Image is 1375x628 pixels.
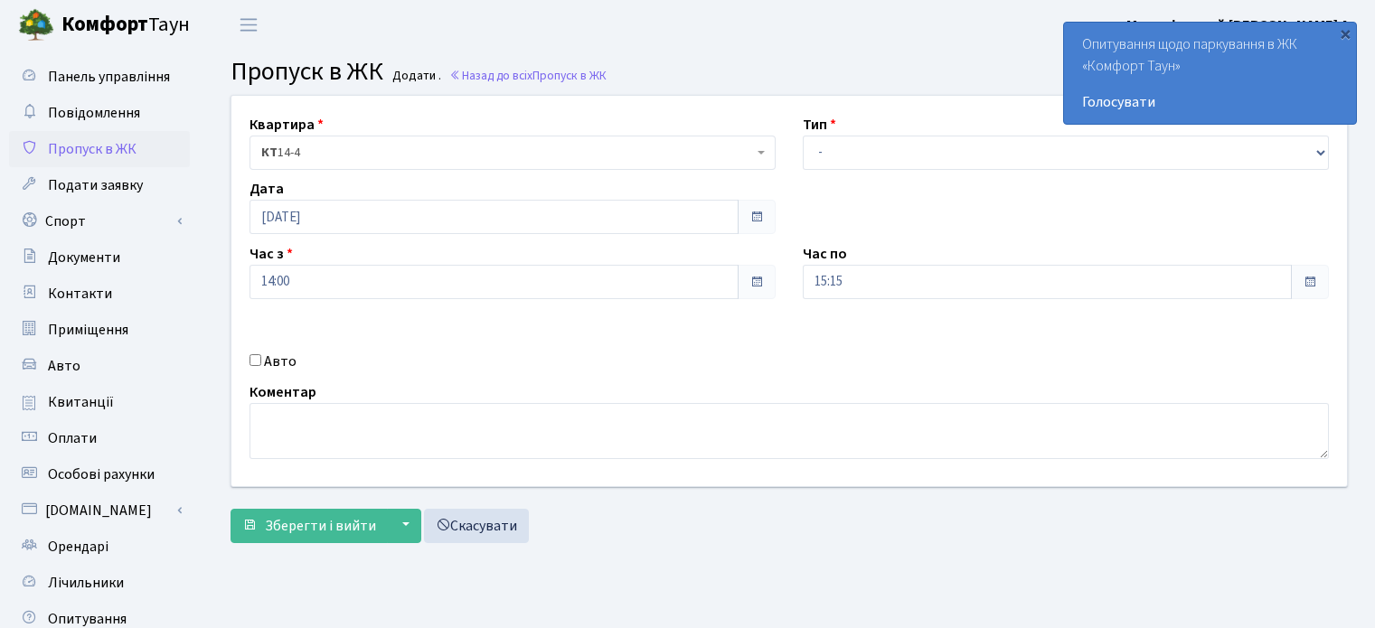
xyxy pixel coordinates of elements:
[18,7,54,43] img: logo.png
[48,428,97,448] span: Оплати
[9,276,190,312] a: Контакти
[424,509,529,543] a: Скасувати
[9,529,190,565] a: Орендарі
[48,392,114,412] span: Квитанції
[231,53,383,89] span: Пропуск в ЖК
[449,67,607,84] a: Назад до всіхПропуск в ЖК
[1126,14,1353,36] a: Меленівський [PERSON_NAME] А.
[9,95,190,131] a: Повідомлення
[250,381,316,403] label: Коментар
[261,144,753,162] span: <b>КТ</b>&nbsp;&nbsp;&nbsp;&nbsp;14-4
[9,167,190,203] a: Подати заявку
[48,356,80,376] span: Авто
[1064,23,1356,124] div: Опитування щодо паркування в ЖК «Комфорт Таун»
[9,239,190,276] a: Документи
[48,103,140,123] span: Повідомлення
[9,203,190,239] a: Спорт
[48,67,170,87] span: Панель управління
[61,10,148,39] b: Комфорт
[9,384,190,420] a: Квитанції
[48,284,112,304] span: Контакти
[9,492,190,529] a: [DOMAIN_NAME]
[48,248,120,267] span: Документи
[48,537,108,557] span: Орендарі
[226,10,271,40] button: Переключити навігацію
[9,59,190,95] a: Панель управління
[803,243,847,265] label: Час по
[9,456,190,492] a: Особові рахунки
[265,516,376,536] span: Зберегти і вийти
[231,509,388,543] button: Зберегти і вийти
[9,348,190,384] a: Авто
[250,114,324,136] label: Квартира
[1082,91,1338,113] a: Голосувати
[48,573,124,593] span: Лічильники
[48,320,128,340] span: Приміщення
[9,131,190,167] a: Пропуск в ЖК
[61,10,190,41] span: Таун
[9,420,190,456] a: Оплати
[803,114,836,136] label: Тип
[264,351,297,372] label: Авто
[1336,24,1354,42] div: ×
[261,144,278,162] b: КТ
[9,565,190,601] a: Лічильники
[250,243,293,265] label: Час з
[1126,15,1353,35] b: Меленівський [PERSON_NAME] А.
[48,175,143,195] span: Подати заявку
[389,69,441,84] small: Додати .
[250,178,284,200] label: Дата
[250,136,776,170] span: <b>КТ</b>&nbsp;&nbsp;&nbsp;&nbsp;14-4
[48,464,155,484] span: Особові рахунки
[48,139,137,159] span: Пропуск в ЖК
[9,312,190,348] a: Приміщення
[532,67,607,84] span: Пропуск в ЖК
